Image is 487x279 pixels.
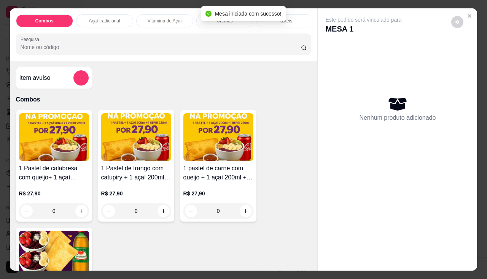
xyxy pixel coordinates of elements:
h4: Item avulso [19,73,51,82]
button: add-separate-item [73,70,89,86]
span: Mesa iniciada com sucesso! [215,11,281,17]
h4: 1 Pastel de calabresa com queijo+ 1 açaí 200ml+ 1 refri lata 220ml [19,164,89,182]
h4: 1 Pastel de frango com catupiry + 1 açaí 200ml + 1 refri lata 220ml [101,164,171,182]
p: Este pedido será vinculado para [325,16,401,24]
input: Pesquisa [21,43,301,51]
h4: 1 pastel de carne com queijo + 1 açaí 200ml + 1 refri lata 220ml [183,164,253,182]
label: Pesquisa [21,36,42,43]
p: R$ 27,90 [19,190,89,197]
p: Combos [35,18,54,24]
p: Nenhum produto adicionado [359,113,436,122]
img: product-image [183,113,253,161]
img: product-image [101,113,171,161]
button: decrease-product-quantity [451,16,463,28]
p: R$ 27,90 [183,190,253,197]
img: product-image [19,113,89,161]
img: product-image [19,231,89,278]
p: MESA 1 [325,24,401,34]
span: check-circle [205,11,212,17]
p: Açaí tradicional [89,18,120,24]
p: Vitamina de Açaí [148,18,182,24]
button: Close [463,10,476,22]
p: Pastéis [277,18,292,24]
p: R$ 27,90 [101,190,171,197]
p: Combos [16,95,312,104]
